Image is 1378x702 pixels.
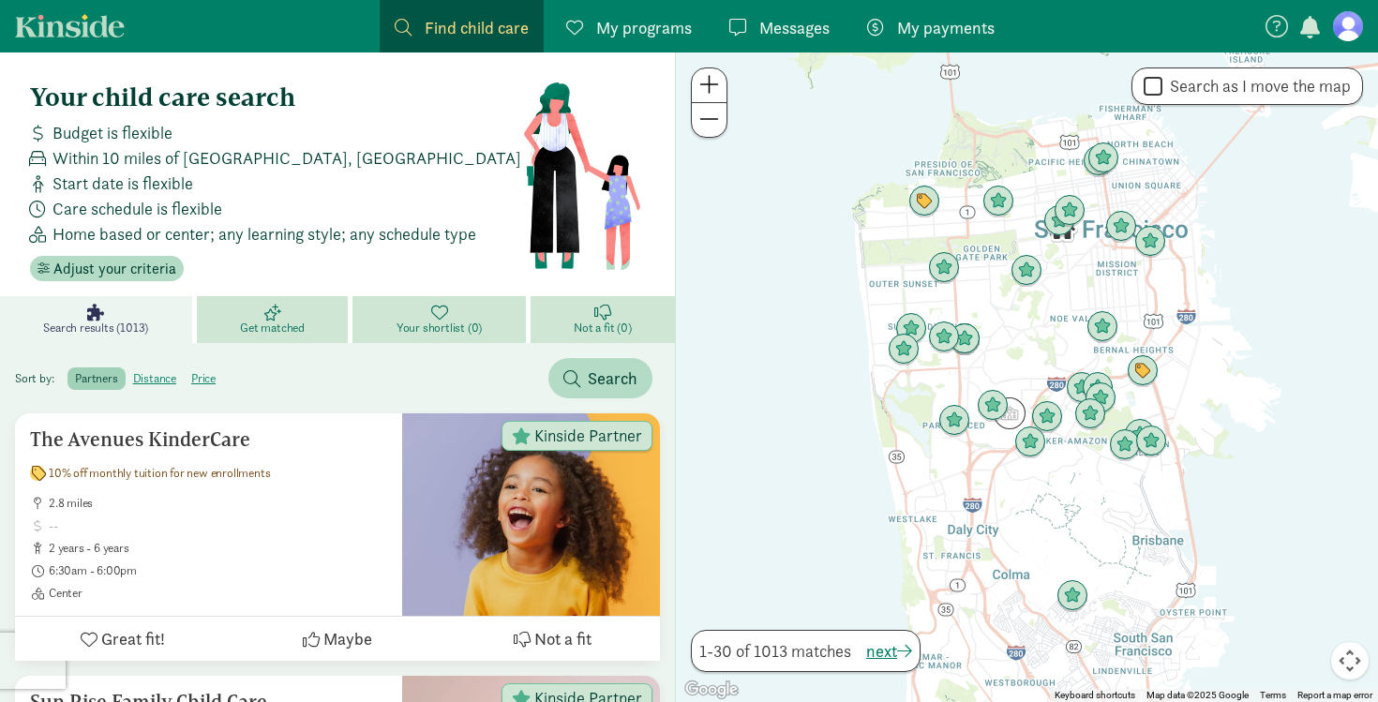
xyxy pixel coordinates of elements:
[949,323,981,355] div: Click to see details
[49,586,387,601] span: Center
[1297,690,1372,700] a: Report a map error
[1135,426,1167,457] div: Click to see details
[531,296,675,343] a: Not a fit (0)
[49,466,270,481] span: 10% off monthly tuition for new enrollments
[15,14,125,37] a: Kinside
[1043,205,1075,237] div: Click to see details
[1146,690,1249,700] span: Map data ©2025 Google
[574,321,631,336] span: Not a fit (0)
[53,258,176,280] span: Adjust your criteria
[928,252,960,284] div: Click to see details
[52,145,521,171] span: Within 10 miles of [GEOGRAPHIC_DATA], [GEOGRAPHIC_DATA]
[548,358,652,398] button: Search
[1134,226,1166,258] div: Click to see details
[534,427,642,444] span: Kinside Partner
[49,496,387,511] span: 2.8 miles
[15,370,65,386] span: Sort by:
[230,617,444,661] button: Maybe
[1066,372,1098,404] div: Click to see details
[1109,429,1141,461] div: Click to see details
[1055,689,1135,702] button: Keyboard shortcuts
[1087,142,1119,174] div: Click to see details
[908,186,940,217] div: Click to see details
[1260,690,1286,700] a: Terms (opens in new tab)
[126,367,184,390] label: distance
[67,367,125,390] label: partners
[323,626,372,651] span: Maybe
[897,15,995,40] span: My payments
[1074,398,1106,430] div: Click to see details
[1031,401,1063,433] div: Click to see details
[1011,255,1042,287] div: Click to see details
[101,626,165,651] span: Great fit!
[445,617,660,661] button: Not a fit
[1124,419,1156,451] div: Click to see details
[43,321,148,336] span: Search results (1013)
[52,196,222,221] span: Care schedule is flexible
[52,221,476,246] span: Home based or center; any learning style; any schedule type
[30,428,387,451] h5: The Avenues KinderCare
[866,638,912,664] button: next
[1082,372,1114,404] div: Click to see details
[928,321,960,353] div: Click to see details
[681,678,742,702] img: Google
[52,120,172,145] span: Budget is flexible
[49,541,387,556] span: 2 years - 6 years
[197,296,353,343] a: Get matched
[1162,75,1351,97] label: Search as I move the map
[184,367,223,390] label: price
[977,390,1009,422] div: Click to see details
[397,321,482,336] span: Your shortlist (0)
[30,82,522,112] h4: Your child care search
[1054,195,1086,227] div: Click to see details
[895,313,927,345] div: Click to see details
[52,171,193,196] span: Start date is flexible
[534,626,592,651] span: Not a fit
[1105,211,1137,243] div: Click to see details
[1085,382,1116,414] div: Click to see details
[15,617,230,661] button: Great fit!
[994,397,1026,429] div: Click to see details
[982,186,1014,217] div: Click to see details
[588,366,637,391] span: Search
[1056,580,1088,612] div: Click to see details
[49,563,387,578] span: 6:30am - 6:00pm
[30,256,184,282] button: Adjust your criteria
[596,15,692,40] span: My programs
[425,15,529,40] span: Find child care
[888,334,920,366] div: Click to see details
[1014,426,1046,458] div: Click to see details
[699,638,851,664] span: 1-30 of 1013 matches
[1086,311,1118,343] div: Click to see details
[1083,145,1115,177] div: Click to see details
[681,678,742,702] a: Open this area in Google Maps (opens a new window)
[938,405,970,437] div: Click to see details
[1046,214,1078,246] div: Click to see details
[352,296,530,343] a: Your shortlist (0)
[240,321,305,336] span: Get matched
[759,15,830,40] span: Messages
[1331,642,1369,680] button: Map camera controls
[1127,355,1159,387] div: Click to see details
